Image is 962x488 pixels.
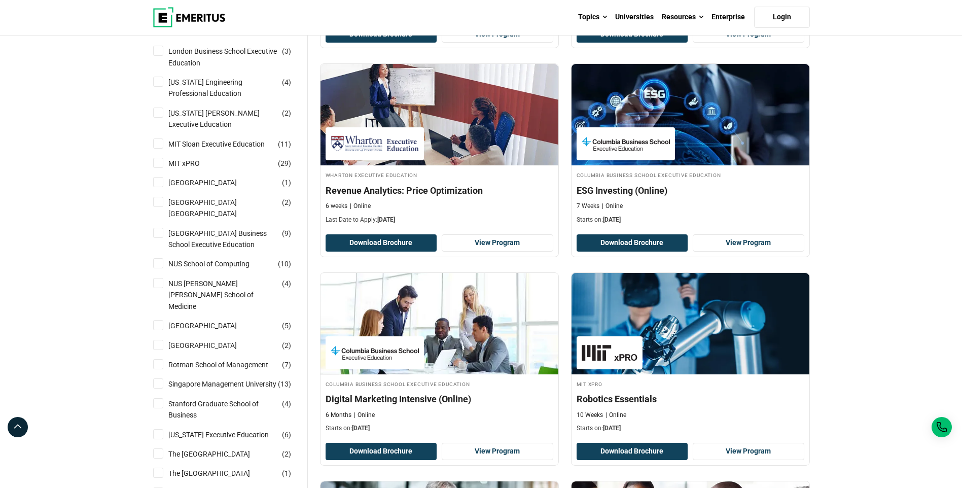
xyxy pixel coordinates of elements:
[282,429,291,440] span: ( )
[280,260,289,268] span: 10
[280,380,289,388] span: 13
[168,177,257,188] a: [GEOGRAPHIC_DATA]
[577,424,804,433] p: Starts on:
[602,202,623,211] p: Online
[582,341,637,364] img: MIT xPRO
[326,393,553,405] h4: Digital Marketing Intensive (Online)
[282,448,291,460] span: ( )
[577,234,688,252] button: Download Brochure
[282,340,291,351] span: ( )
[168,398,298,421] a: Stanford Graduate School of Business
[168,359,289,370] a: Rotman School of Management
[572,64,809,229] a: Finance Course by Columbia Business School Executive Education - September 18, 2025 Columbia Busi...
[326,424,553,433] p: Starts on:
[284,431,289,439] span: 6
[282,278,291,289] span: ( )
[577,393,804,405] h4: Robotics Essentials
[280,159,289,167] span: 29
[326,184,553,197] h4: Revenue Analytics: Price Optimization
[280,140,289,148] span: 11
[326,234,437,252] button: Download Brochure
[168,429,289,440] a: [US_STATE] Executive Education
[282,108,291,119] span: ( )
[284,78,289,86] span: 4
[168,46,298,68] a: London Business School Executive Education
[442,443,553,460] a: View Program
[326,202,347,211] p: 6 weeks
[168,77,298,99] a: [US_STATE] Engineering Professional Education
[284,198,289,206] span: 2
[603,425,621,432] span: [DATE]
[284,47,289,55] span: 3
[278,258,291,269] span: ( )
[278,138,291,150] span: ( )
[572,273,809,374] img: Robotics Essentials | Online Technology Course
[284,280,289,288] span: 4
[331,341,419,364] img: Columbia Business School Executive Education
[320,64,558,165] img: Revenue Analytics: Price Optimization | Online Business Management Course
[284,109,289,117] span: 2
[168,468,270,479] a: The [GEOGRAPHIC_DATA]
[442,234,553,252] a: View Program
[278,158,291,169] span: ( )
[168,228,298,251] a: [GEOGRAPHIC_DATA] Business School Executive Education
[168,138,285,150] a: MIT Sloan Executive Education
[284,400,289,408] span: 4
[326,379,553,388] h4: Columbia Business School Executive Education
[582,132,670,155] img: Columbia Business School Executive Education
[326,170,553,179] h4: Wharton Executive Education
[284,341,289,350] span: 2
[572,64,809,165] img: ESG Investing (Online) | Online Finance Course
[377,216,395,223] span: [DATE]
[350,202,371,211] p: Online
[577,170,804,179] h4: Columbia Business School Executive Education
[603,216,621,223] span: [DATE]
[331,132,419,155] img: Wharton Executive Education
[354,411,375,420] p: Online
[326,411,351,420] p: 6 Months
[168,158,220,169] a: MIT xPRO
[320,273,558,374] img: Digital Marketing Intensive (Online) | Online Digital Marketing Course
[284,322,289,330] span: 5
[754,7,810,28] a: Login
[168,340,257,351] a: [GEOGRAPHIC_DATA]
[278,378,291,390] span: ( )
[326,216,553,224] p: Last Date to Apply:
[282,228,291,239] span: ( )
[320,64,558,229] a: Business Management Course by Wharton Executive Education - September 18, 2025 Wharton Executive ...
[326,443,437,460] button: Download Brochure
[282,320,291,331] span: ( )
[168,320,257,331] a: [GEOGRAPHIC_DATA]
[284,179,289,187] span: 1
[282,398,291,409] span: ( )
[284,361,289,369] span: 7
[168,108,298,130] a: [US_STATE] [PERSON_NAME] Executive Education
[282,197,291,208] span: ( )
[282,468,291,479] span: ( )
[284,229,289,237] span: 9
[168,448,270,460] a: The [GEOGRAPHIC_DATA]
[577,411,603,420] p: 10 Weeks
[284,469,289,477] span: 1
[284,450,289,458] span: 2
[320,273,558,438] a: Digital Marketing Course by Columbia Business School Executive Education - September 18, 2025 Col...
[282,359,291,370] span: ( )
[577,443,688,460] button: Download Brochure
[577,184,804,197] h4: ESG Investing (Online)
[577,216,804,224] p: Starts on:
[693,443,804,460] a: View Program
[168,197,298,220] a: [GEOGRAPHIC_DATA] [GEOGRAPHIC_DATA]
[168,258,270,269] a: NUS School of Computing
[605,411,626,420] p: Online
[282,46,291,57] span: ( )
[282,177,291,188] span: ( )
[282,77,291,88] span: ( )
[693,234,804,252] a: View Program
[577,379,804,388] h4: MIT xPRO
[577,202,599,211] p: 7 Weeks
[168,278,298,312] a: NUS [PERSON_NAME] [PERSON_NAME] School of Medicine
[572,273,809,438] a: Technology Course by MIT xPRO - September 18, 2025 MIT xPRO MIT xPRO Robotics Essentials 10 Weeks...
[168,378,297,390] a: Singapore Management University
[352,425,370,432] span: [DATE]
